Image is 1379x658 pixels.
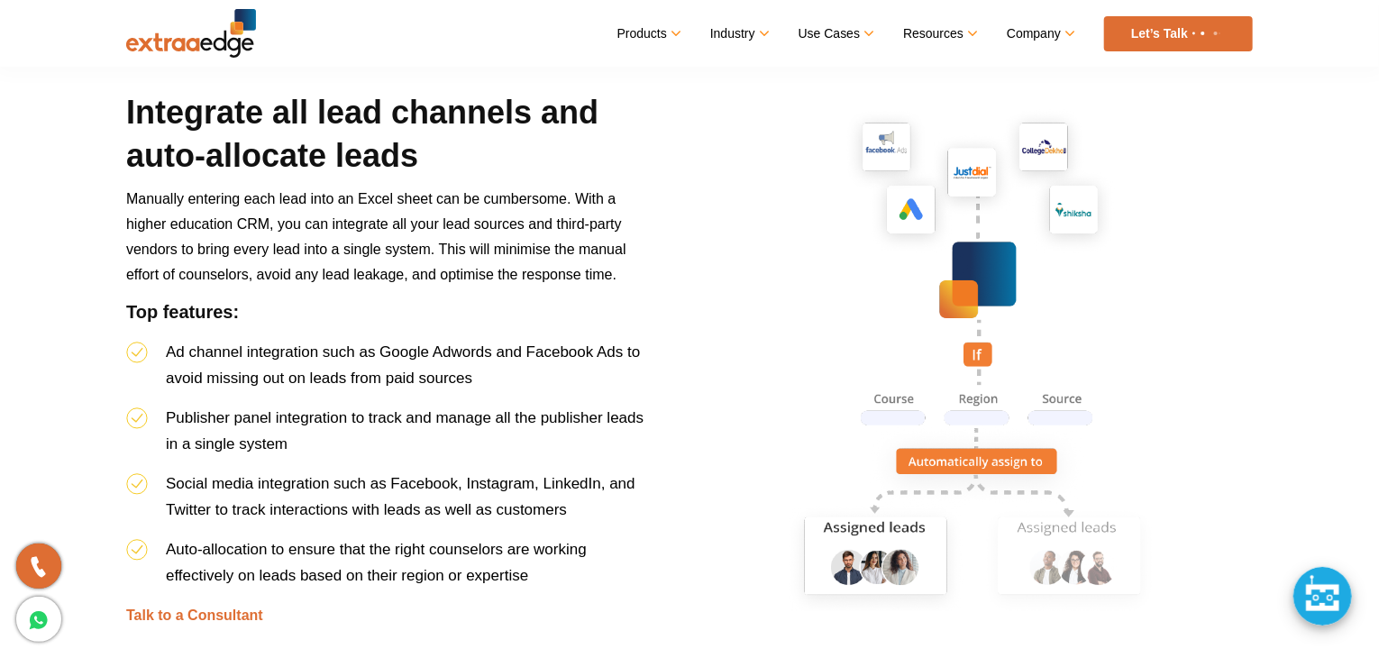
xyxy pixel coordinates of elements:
span: Publisher panel integration to track and manage all the publisher leads in a single system [166,409,644,452]
img: integrate-all-lead-channels [703,91,1253,641]
span: Social media integration such as Facebook, Instagram, LinkedIn, and Twitter to track interactions... [166,475,635,518]
a: Use Cases [799,21,872,47]
h2: Integrate all lead channels and auto-allocate leads [126,91,653,187]
a: Let’s Talk [1104,16,1253,51]
a: Company [1007,21,1073,47]
a: Resources [903,21,975,47]
span: Ad channel integration such as Google Adwords and Facebook Ads to avoid missing out on leads from... [166,343,640,387]
span: Manually entering each lead into an Excel sheet can be cumbersome. With a higher education CRM, y... [126,191,626,282]
span: Auto-allocation to ensure that the right counselors are working effectively on leads based on the... [166,541,587,584]
a: Industry [710,21,767,47]
a: Talk to a Consultant [126,608,263,623]
h4: Top features: [126,301,653,339]
a: Products [617,21,679,47]
div: Chat [1293,567,1352,626]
